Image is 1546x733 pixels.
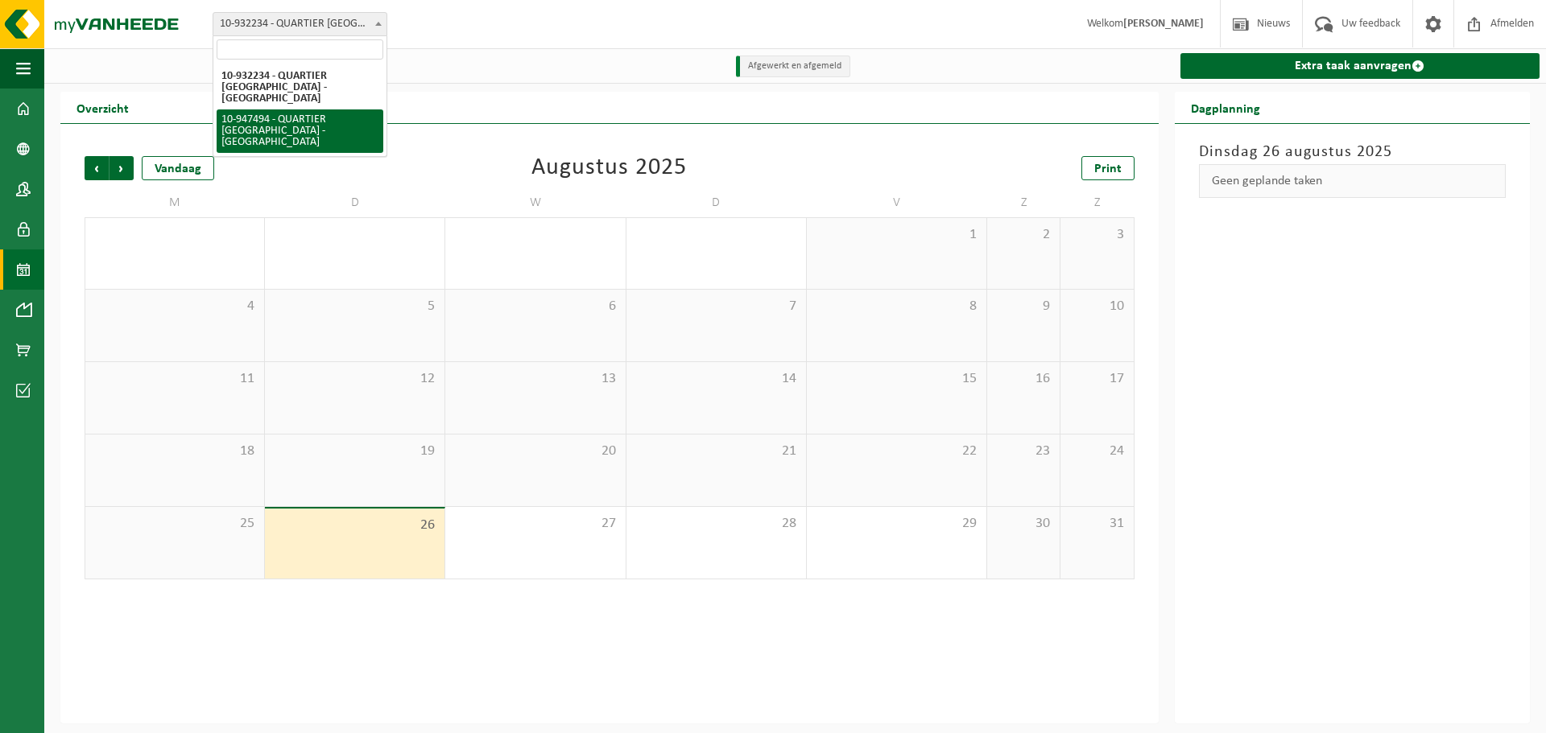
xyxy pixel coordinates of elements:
[453,515,617,533] span: 27
[815,226,978,244] span: 1
[995,515,1052,533] span: 30
[807,188,987,217] td: V
[273,298,436,315] span: 5
[1081,156,1135,180] a: Print
[93,370,256,388] span: 11
[1069,226,1125,244] span: 3
[217,109,383,153] li: 10-947494 - QUARTIER [GEOGRAPHIC_DATA] - [GEOGRAPHIC_DATA]
[1123,18,1204,30] strong: [PERSON_NAME]
[635,298,798,315] span: 7
[815,515,978,533] span: 29
[60,92,145,123] h2: Overzicht
[273,370,436,388] span: 12
[1069,515,1125,533] span: 31
[1060,188,1134,217] td: Z
[213,12,387,36] span: 10-932234 - QUARTIER NV - EKE
[85,188,265,217] td: M
[736,56,850,77] li: Afgewerkt en afgemeld
[635,443,798,460] span: 21
[265,188,445,217] td: D
[626,188,807,217] td: D
[213,13,386,35] span: 10-932234 - QUARTIER NV - EKE
[453,443,617,460] span: 20
[93,443,256,460] span: 18
[1069,370,1125,388] span: 17
[1199,164,1506,198] div: Geen geplande taken
[93,515,256,533] span: 25
[453,298,617,315] span: 6
[1069,298,1125,315] span: 10
[273,443,436,460] span: 19
[815,443,978,460] span: 22
[995,226,1052,244] span: 2
[1175,92,1276,123] h2: Dagplanning
[1180,53,1540,79] a: Extra taak aanvragen
[93,298,256,315] span: 4
[85,156,109,180] span: Vorige
[995,298,1052,315] span: 9
[531,156,687,180] div: Augustus 2025
[1199,140,1506,164] h3: Dinsdag 26 augustus 2025
[987,188,1060,217] td: Z
[142,156,214,180] div: Vandaag
[815,370,978,388] span: 15
[815,298,978,315] span: 8
[453,370,617,388] span: 13
[995,443,1052,460] span: 23
[110,156,134,180] span: Volgende
[995,370,1052,388] span: 16
[273,517,436,534] span: 26
[1094,163,1122,175] span: Print
[1069,443,1125,460] span: 24
[445,188,626,217] td: W
[217,66,383,109] li: 10-932234 - QUARTIER [GEOGRAPHIC_DATA] - [GEOGRAPHIC_DATA]
[635,515,798,533] span: 28
[635,370,798,388] span: 14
